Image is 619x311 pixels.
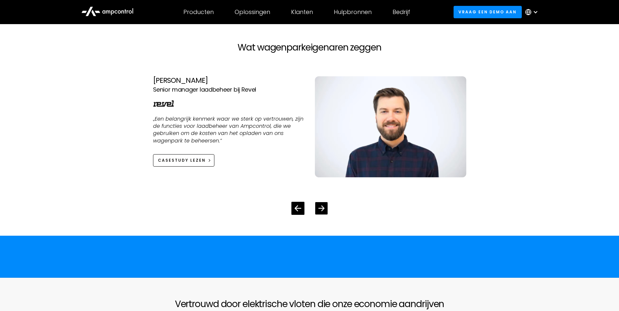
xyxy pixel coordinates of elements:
a: Vraag een demo aan [454,6,522,18]
a: Casestudy lezen [153,154,215,166]
div: [PERSON_NAME] [153,76,304,85]
div: Klanten [291,8,313,16]
div: Bedrijf [393,8,410,16]
div: Next slide [315,202,328,215]
h2: Wat wagenparkeigenaren zeggen [143,42,477,53]
div: Casestudy lezen [158,157,206,163]
div: Oplossingen [235,8,270,16]
div: Hulpbronnen [334,8,372,16]
p: „Een belangrijk kenmerk waar we sterk op vertrouwen, zijn de functies voor laadbeheer van Ampcont... [153,115,304,145]
div: Senior manager laadbeheer bij Revel [153,85,304,95]
div: Previous slide [291,202,304,215]
div: Producten [183,8,214,16]
div: 1 / 4 [153,66,466,187]
h2: Vertrouwd door elektrische vloten die onze economie aandrijven [175,299,444,310]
